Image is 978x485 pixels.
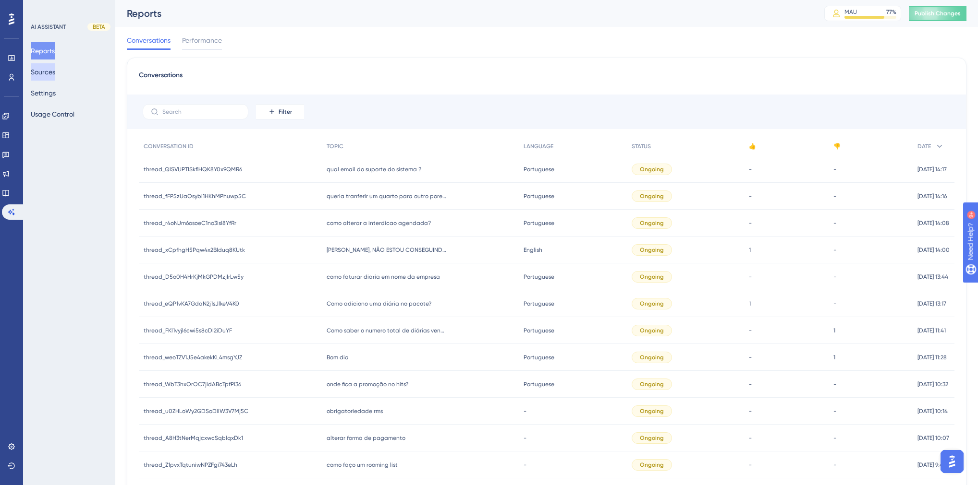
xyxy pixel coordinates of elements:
span: Ongoing [640,407,664,415]
span: 👎 [833,142,841,150]
span: 1 [833,354,835,361]
span: Ongoing [640,166,664,173]
span: Ongoing [640,380,664,388]
span: - [833,192,836,200]
span: - [833,461,836,469]
input: Search [162,108,240,115]
span: Ongoing [640,461,664,469]
span: thread_xCpfhgH5Pqw4x2BIduq8KUtk [144,246,245,254]
span: [DATE] 13:17 [917,300,946,308]
span: qual email do suporte do sistema ? [327,166,421,173]
span: - [833,219,836,227]
iframe: UserGuiding AI Assistant Launcher [938,447,966,476]
span: Portuguese [524,300,554,308]
span: - [749,380,752,388]
button: Publish Changes [909,6,966,21]
span: Ongoing [640,192,664,200]
span: Performance [182,35,222,46]
span: thread_weoTZV1J5e4akekKL4msgYJZ [144,354,242,361]
span: Portuguese [524,354,554,361]
span: - [749,166,752,173]
span: - [833,380,836,388]
span: - [524,434,526,442]
span: [DATE] 10:32 [917,380,948,388]
span: [DATE] 14:00 [917,246,950,254]
span: Ongoing [640,434,664,442]
span: Portuguese [524,192,554,200]
span: thread_FKl1vyjl6cwi5s8cDI2iDuYF [144,327,232,334]
div: AI ASSISTANT [31,23,66,31]
span: Portuguese [524,219,554,227]
span: [DATE] 11:28 [917,354,947,361]
span: como alterar a interdicao agendada? [327,219,431,227]
span: [PERSON_NAME], NÃO ESTOU CONSEGUINDO LOCALIZAR UM HOSPEDE, TENS SUGESTÃO DE COMO TENTAR LOCALIZALO ? [327,246,447,254]
div: MAU [844,8,857,16]
div: Reports [127,7,800,20]
span: - [749,327,752,334]
span: 1 [749,300,751,308]
span: - [749,273,752,281]
span: thread_D5o0H4HrKjMkGPDMzjIrLw5y [144,273,244,281]
span: 👍 [749,142,756,150]
span: - [749,407,752,415]
button: Sources [31,63,55,81]
span: como faço um rooming list [327,461,398,469]
span: - [749,354,752,361]
span: - [749,192,752,200]
span: Ongoing [640,219,664,227]
span: [DATE] 14:08 [917,219,949,227]
span: thread_WbT3hxOrOC7jidABcTpfPl36 [144,380,241,388]
span: [DATE] 10:14 [917,407,948,415]
span: LANGUAGE [524,142,553,150]
span: Portuguese [524,327,554,334]
span: English [524,246,542,254]
span: DATE [917,142,931,150]
span: Portuguese [524,166,554,173]
span: [DATE] 14:16 [917,192,947,200]
span: Ongoing [640,327,664,334]
span: Como adiciono uma diária no pacote? [327,300,431,308]
button: Settings [31,84,56,102]
span: 1 [749,246,751,254]
span: thread_eQP1vKA7GdaN2j1sJlkeV4K0 [144,300,239,308]
span: thread_QlSVUPTISkflHQK8Y0x9QMR6 [144,166,242,173]
span: - [833,407,836,415]
div: 77 % [886,8,896,16]
span: Como saber o numero total de diárias vendidas em junho e julho [327,327,447,334]
span: thread_r4oNJm6osoeC1no3isl8YfRr [144,219,236,227]
span: alterar forma de pagamento [327,434,405,442]
span: onde fica a promoção no hits? [327,380,408,388]
span: thread_Z1pvxTqtuniwNPZFgi743eLh [144,461,237,469]
span: - [833,300,836,308]
span: TOPIC [327,142,343,150]
span: [DATE] 13:44 [917,273,948,281]
span: thread_fFP5zUaOsybi1HKhMPhuwp5C [144,192,246,200]
span: CONVERSATION ID [144,142,194,150]
span: Need Help? [23,2,60,14]
div: 9+ [65,5,71,12]
span: STATUS [632,142,651,150]
span: [DATE] 14:17 [917,166,947,173]
span: Ongoing [640,300,664,308]
span: - [833,273,836,281]
span: como faturar diaria em nome da empresa [327,273,440,281]
span: queria tranferir um quarto para outro porem aparece estar interditados, sem estar [327,192,447,200]
span: [DATE] 11:41 [917,327,946,334]
span: - [833,166,836,173]
span: - [749,434,752,442]
div: BETA [87,23,110,31]
button: Reports [31,42,55,59]
span: Bom dia [327,354,349,361]
span: - [833,246,836,254]
span: obrigatoriedade rms [327,407,383,415]
span: - [749,461,752,469]
span: thread_A8H3tNerMqjcxwcSqblqxDk1 [144,434,243,442]
button: Usage Control [31,106,74,123]
span: 1 [833,327,835,334]
span: [DATE] 9:48 [917,461,946,469]
span: Conversations [127,35,171,46]
span: Publish Changes [915,10,961,17]
span: Portuguese [524,380,554,388]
